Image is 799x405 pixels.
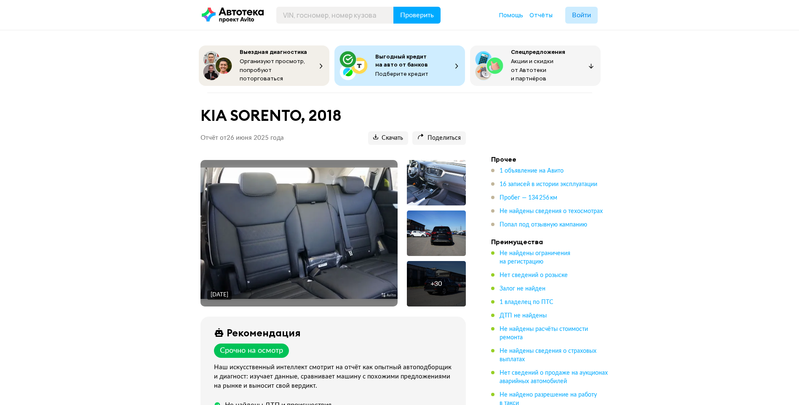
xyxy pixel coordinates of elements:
[240,57,305,82] span: Организуют просмотр, попробуют поторговаться
[200,107,466,125] h1: KIA SORENTO, 2018
[334,45,465,86] button: Выгодный кредит на авто от банковПодберите кредит
[368,131,408,145] button: Скачать
[565,7,598,24] button: Войти
[500,272,568,278] span: Нет сведений о розыске
[500,370,608,384] span: Нет сведений о продаже на аукционах аварийных автомобилей
[500,299,553,305] span: 1 владелец по ПТС
[200,168,398,299] img: Main car
[417,134,461,142] span: Поделиться
[500,286,545,292] span: Залог не найден
[499,11,523,19] a: Помощь
[373,134,403,142] span: Скачать
[491,237,609,246] h4: Преимущества
[500,181,597,187] span: 16 записей в истории эксплуатации
[375,70,428,77] span: Подберите кредит
[200,134,284,142] p: Отчёт от 26 июня 2025 года
[393,7,441,24] button: Проверить
[500,348,596,362] span: Не найдены сведения о страховых выплатах
[220,346,283,355] div: Срочно на осмотр
[500,168,564,174] span: 1 объявление на Авито
[240,48,307,56] span: Выездная диагностика
[511,57,553,82] span: Акции и скидки от Автотеки и партнёров
[375,53,428,68] span: Выгодный кредит на авто от банков
[470,45,601,86] button: СпецпредложенияАкции и скидки от Автотеки и партнёров
[211,291,228,299] div: [DATE]
[500,326,588,341] span: Не найдены расчёты стоимости ремонта
[412,131,466,145] button: Поделиться
[199,45,329,86] button: Выездная диагностикаОрганизуют просмотр, попробуют поторговаться
[276,7,394,24] input: VIN, госномер, номер кузова
[500,195,557,201] span: Пробег — 134 256 км
[500,313,547,319] span: ДТП не найдены
[491,155,609,163] h4: Прочее
[529,11,553,19] a: Отчёты
[430,280,442,288] div: + 30
[572,12,591,19] span: Войти
[214,363,456,391] div: Наш искусственный интеллект смотрит на отчёт как опытный автоподборщик и диагност: изучает данные...
[511,48,565,56] span: Спецпредложения
[500,208,603,214] span: Не найдены сведения о техосмотрах
[500,222,587,228] span: Попал под отзывную кампанию
[500,250,570,265] span: Не найдены ограничения на регистрацию
[400,12,434,19] span: Проверить
[227,327,301,338] div: Рекомендация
